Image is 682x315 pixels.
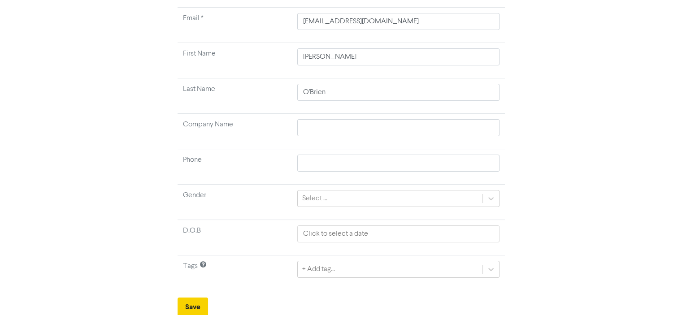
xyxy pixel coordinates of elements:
td: D.O.B [178,220,292,255]
iframe: Chat Widget [637,272,682,315]
td: Required [178,8,292,43]
div: Select ... [302,193,327,204]
td: Tags [178,255,292,291]
td: Gender [178,185,292,220]
td: Company Name [178,114,292,149]
td: Last Name [178,78,292,114]
td: First Name [178,43,292,78]
div: + Add tag... [302,264,335,275]
input: Click to select a date [297,225,499,242]
td: Phone [178,149,292,185]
